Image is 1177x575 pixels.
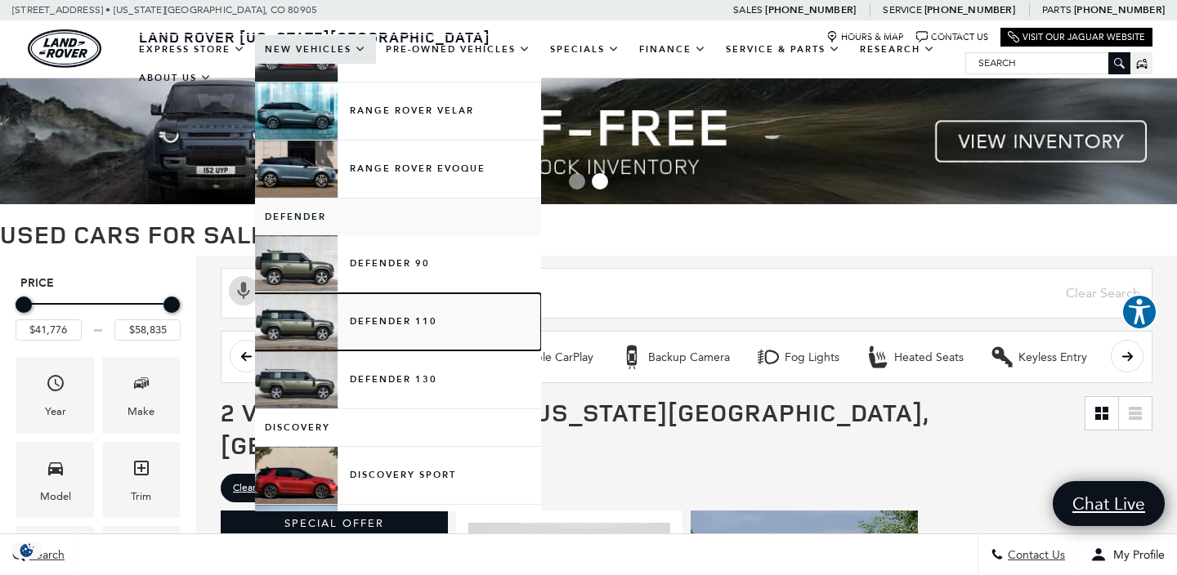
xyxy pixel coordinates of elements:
[255,351,541,408] a: Defender 130
[850,35,945,64] a: Research
[733,4,763,16] span: Sales
[1018,350,1087,365] div: Keyless Entry
[255,235,541,292] a: Defender 90
[866,345,890,369] div: Heated Seats
[648,350,730,365] div: Backup Camera
[1085,397,1118,430] a: Grid View
[540,35,629,64] a: Specials
[131,488,151,506] div: Trim
[255,505,541,562] a: Discovery
[1008,31,1145,43] a: Visit Our Jaguar Website
[376,35,540,64] a: Pre-Owned Vehicles
[16,296,32,313] div: Minimum Price
[629,35,716,64] a: Finance
[129,35,255,64] a: EXPRESS STORE
[8,542,46,559] section: Click to Open Cookie Consent Modal
[966,53,1130,73] input: Search
[255,35,376,64] a: New Vehicles
[12,4,317,16] a: [STREET_ADDRESS] • [US_STATE][GEOGRAPHIC_DATA], CO 80905
[255,293,541,350] a: Defender 110
[1111,340,1143,372] button: scroll right
[255,82,541,140] a: Range Rover Velar
[883,4,921,16] span: Service
[569,173,585,189] span: Go to slide 1
[482,340,602,374] button: Apple CarPlayApple CarPlay
[20,276,176,291] h5: Price
[102,357,180,433] div: MakeMake
[132,369,151,403] span: Make
[990,345,1014,369] div: Keyless Entry
[221,268,1152,319] input: Search Inventory
[102,442,180,518] div: TrimTrim
[894,350,964,365] div: Heated Seats
[1074,3,1165,16] a: [PHONE_NUMBER]
[28,29,101,68] img: Land Rover
[46,454,65,488] span: Model
[221,395,929,461] span: 2 Vehicles for Sale in [US_STATE][GEOGRAPHIC_DATA], [GEOGRAPHIC_DATA]
[16,291,181,341] div: Price
[16,319,82,341] input: Minimum
[611,340,739,374] button: Backup CameraBackup Camera
[747,340,848,374] button: Fog LightsFog Lights
[114,319,181,341] input: Maximum
[139,27,490,47] span: Land Rover [US_STATE][GEOGRAPHIC_DATA]
[45,403,66,421] div: Year
[520,350,593,365] div: Apple CarPlay
[129,64,222,92] a: About Us
[916,31,988,43] a: Contact Us
[46,369,65,403] span: Year
[255,198,541,235] a: Defender
[16,442,94,518] div: ModelModel
[255,447,541,504] a: Discovery Sport
[8,542,46,559] img: Opt-Out Icon
[1078,534,1177,575] button: Open user profile menu
[756,345,781,369] div: Fog Lights
[620,345,644,369] div: Backup Camera
[1121,294,1157,330] button: Explore your accessibility options
[1064,493,1153,515] span: Chat Live
[826,31,904,43] a: Hours & Map
[28,29,101,68] a: land-rover
[1107,548,1165,562] span: My Profile
[1004,548,1065,562] span: Contact Us
[16,357,94,433] div: YearYear
[233,478,270,498] span: Clear All
[924,3,1015,16] a: [PHONE_NUMBER]
[129,35,965,92] nav: Main Navigation
[128,403,154,421] div: Make
[255,140,541,198] a: Range Rover Evoque
[1121,294,1157,333] aside: Accessibility Help Desk
[981,340,1096,374] button: Keyless EntryKeyless Entry
[857,340,973,374] button: Heated SeatsHeated Seats
[785,350,839,365] div: Fog Lights
[1053,481,1165,526] a: Chat Live
[229,276,258,305] svg: Click to toggle on voice search
[1042,4,1072,16] span: Parts
[40,488,71,506] div: Model
[163,296,180,313] div: Maximum Price
[132,454,151,488] span: Trim
[221,510,448,537] div: Special Offer
[230,340,262,372] button: scroll left
[255,409,541,446] a: Discovery
[765,3,856,16] a: [PHONE_NUMBER]
[716,35,850,64] a: Service & Parts
[592,173,608,189] span: Go to slide 2
[129,27,500,47] a: Land Rover [US_STATE][GEOGRAPHIC_DATA]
